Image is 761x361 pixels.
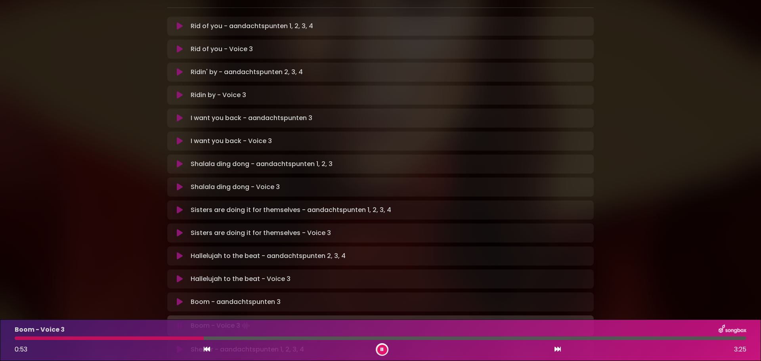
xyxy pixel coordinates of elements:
[191,159,333,169] p: Shalala ding dong - aandachtspunten 1, 2, 3
[191,205,391,215] p: Sisters are doing it for themselves - aandachtspunten 1, 2, 3, 4
[191,182,280,192] p: Shalala ding dong - Voice 3
[191,90,246,100] p: Ridin by - Voice 3
[191,228,331,238] p: Sisters are doing it for themselves - Voice 3
[191,113,312,123] p: I want you back - aandachtspunten 3
[15,325,65,334] p: Boom - Voice 3
[734,345,746,354] span: 3:25
[191,21,313,31] p: Rid of you - aandachtspunten 1, 2, 3, 4
[191,136,272,146] p: I want you back - Voice 3
[191,67,303,77] p: Ridin' by - aandachtspunten 2, 3, 4
[191,251,346,261] p: Hallelujah to the beat - aandachtspunten 2, 3, 4
[719,325,746,335] img: songbox-logo-white.png
[191,297,281,307] p: Boom - aandachtspunten 3
[191,44,253,54] p: Rid of you - Voice 3
[191,274,291,284] p: Hallelujah to the beat - Voice 3
[15,345,27,354] span: 0:53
